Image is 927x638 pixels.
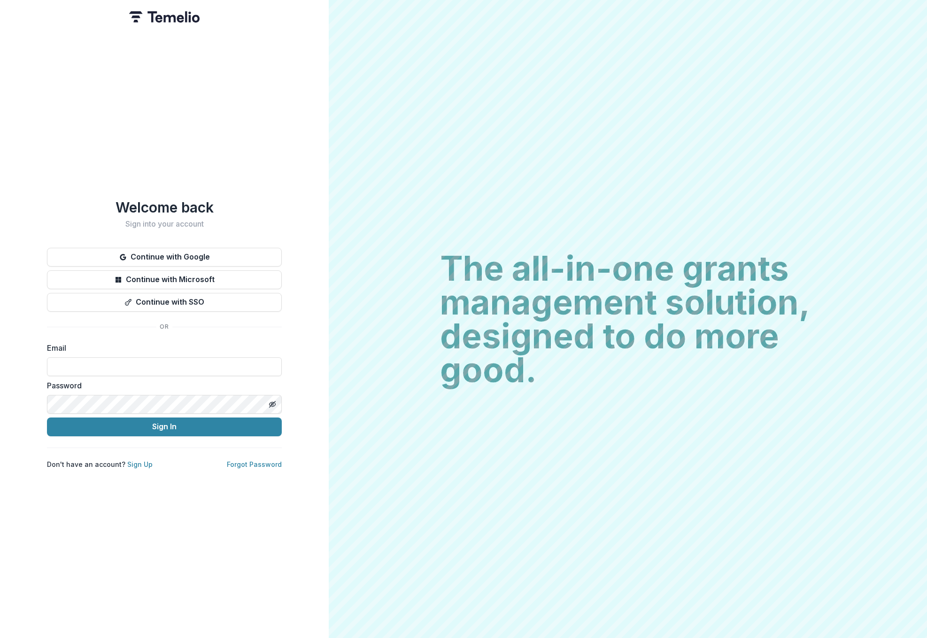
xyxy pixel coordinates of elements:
button: Continue with SSO [47,293,282,312]
button: Continue with Google [47,248,282,267]
a: Sign Up [127,460,153,468]
p: Don't have an account? [47,459,153,469]
label: Email [47,342,276,354]
img: Temelio [129,11,200,23]
h1: Welcome back [47,199,282,216]
h2: Sign into your account [47,220,282,228]
a: Forgot Password [227,460,282,468]
button: Toggle password visibility [265,397,280,412]
button: Continue with Microsoft [47,270,282,289]
label: Password [47,380,276,391]
button: Sign In [47,417,282,436]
